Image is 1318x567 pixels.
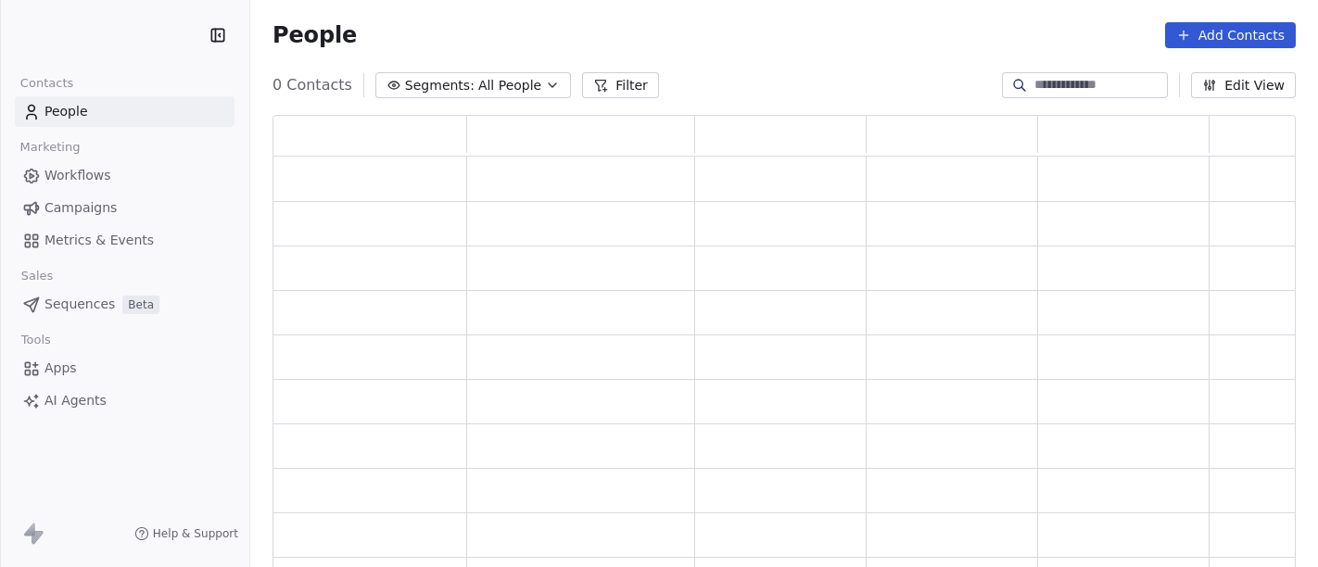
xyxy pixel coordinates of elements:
span: Workflows [44,166,111,185]
button: Add Contacts [1165,22,1296,48]
span: Apps [44,359,77,378]
span: 0 Contacts [272,74,352,96]
span: Segments: [405,76,475,95]
span: Tools [13,326,58,354]
button: Edit View [1191,72,1296,98]
a: Workflows [15,160,234,191]
span: All People [478,76,541,95]
a: SequencesBeta [15,289,234,320]
button: Filter [582,72,659,98]
span: People [44,102,88,121]
a: Help & Support [134,526,238,541]
a: Apps [15,353,234,384]
a: AI Agents [15,385,234,416]
a: People [15,96,234,127]
span: Marketing [12,133,88,161]
a: Campaigns [15,193,234,223]
span: Contacts [12,69,82,97]
span: Sequences [44,295,115,314]
span: AI Agents [44,391,107,410]
span: Beta [122,296,159,314]
span: Campaigns [44,198,117,218]
a: Metrics & Events [15,225,234,256]
span: Help & Support [153,526,238,541]
span: Sales [13,262,61,290]
span: Metrics & Events [44,231,154,250]
span: People [272,21,357,49]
